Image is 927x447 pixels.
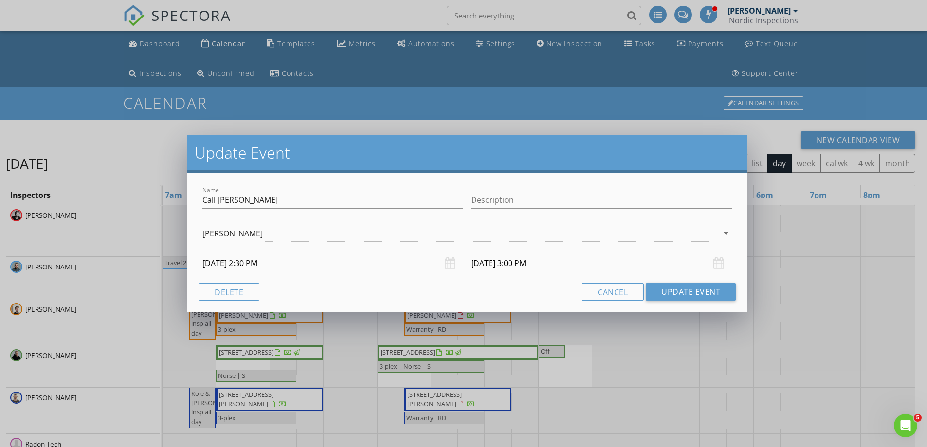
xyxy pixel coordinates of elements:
h2: Update Event [195,143,740,162]
button: Cancel [582,283,644,301]
button: Delete [199,283,259,301]
button: Update Event [646,283,736,301]
iframe: Intercom live chat [894,414,917,437]
input: Select date [202,251,463,275]
span: 5 [914,414,922,422]
input: Select date [471,251,732,275]
i: arrow_drop_down [720,228,732,239]
div: [PERSON_NAME] [202,229,263,238]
